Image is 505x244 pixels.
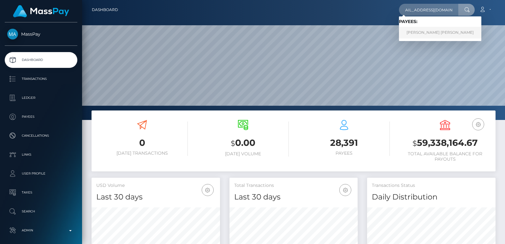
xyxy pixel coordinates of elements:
[7,150,75,159] p: Links
[7,112,75,122] p: Payees
[5,147,77,163] a: Links
[413,139,417,148] small: $
[5,128,77,144] a: Cancellations
[399,19,481,24] h6: Payees:
[372,192,491,203] h4: Daily Distribution
[5,204,77,219] a: Search
[298,137,390,149] h3: 28,391
[197,137,289,150] h3: 0.00
[13,5,69,17] img: MassPay Logo
[7,29,18,39] img: MassPay
[7,55,75,65] p: Dashboard
[7,188,75,197] p: Taxes
[7,131,75,140] p: Cancellations
[5,31,77,37] span: MassPay
[5,185,77,200] a: Taxes
[231,139,235,148] small: $
[372,182,491,189] h5: Transactions Status
[96,137,188,149] h3: 0
[298,151,390,156] h6: Payees
[5,109,77,125] a: Payees
[96,182,215,189] h5: USD Volume
[7,93,75,103] p: Ledger
[5,71,77,87] a: Transactions
[7,74,75,84] p: Transactions
[5,223,77,238] a: Admin
[7,207,75,216] p: Search
[7,169,75,178] p: User Profile
[399,4,458,16] input: Search...
[234,182,353,189] h5: Total Transactions
[92,3,118,16] a: Dashboard
[7,226,75,235] p: Admin
[399,27,481,39] a: [PERSON_NAME] [PERSON_NAME]
[399,151,491,162] h6: Total Available Balance for Payouts
[96,192,215,203] h4: Last 30 days
[234,192,353,203] h4: Last 30 days
[197,151,289,157] h6: [DATE] Volume
[5,166,77,182] a: User Profile
[96,151,188,156] h6: [DATE] Transactions
[5,52,77,68] a: Dashboard
[5,90,77,106] a: Ledger
[399,137,491,150] h3: 59,338,164.67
